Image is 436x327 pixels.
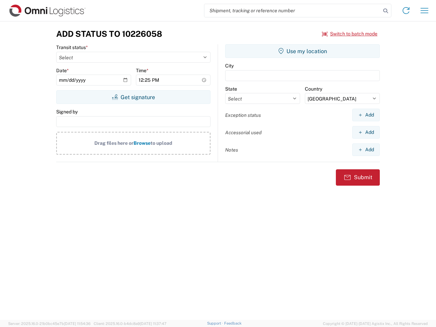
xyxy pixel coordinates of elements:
[151,140,172,146] span: to upload
[336,169,380,186] button: Submit
[56,109,78,115] label: Signed by
[136,67,149,74] label: Time
[225,129,262,136] label: Accessorial used
[56,90,211,104] button: Get signature
[56,67,69,74] label: Date
[323,321,428,327] span: Copyright © [DATE]-[DATE] Agistix Inc., All Rights Reserved
[322,28,377,40] button: Switch to batch mode
[64,322,91,326] span: [DATE] 11:54:36
[56,29,162,39] h3: Add Status to 10226058
[134,140,151,146] span: Browse
[305,86,322,92] label: Country
[94,322,167,326] span: Client: 2025.16.0-b4dc8a9
[225,44,380,58] button: Use my location
[225,86,237,92] label: State
[94,140,134,146] span: Drag files here or
[140,322,167,326] span: [DATE] 11:37:47
[207,321,224,325] a: Support
[56,44,88,50] label: Transit status
[204,4,381,17] input: Shipment, tracking or reference number
[352,143,380,156] button: Add
[225,147,238,153] label: Notes
[225,112,261,118] label: Exception status
[8,322,91,326] span: Server: 2025.16.0-21b0bc45e7b
[352,109,380,121] button: Add
[225,63,234,69] label: City
[224,321,242,325] a: Feedback
[352,126,380,139] button: Add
